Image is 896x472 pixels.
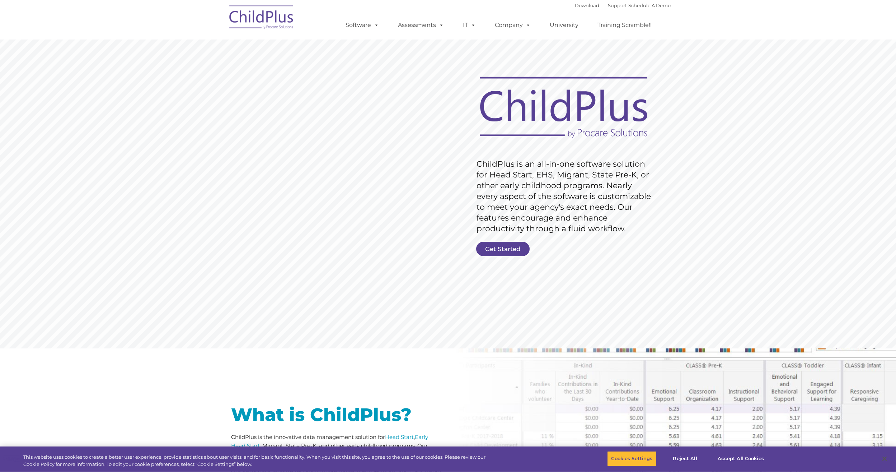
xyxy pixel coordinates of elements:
[391,18,451,32] a: Assessments
[590,18,659,32] a: Training Scramble!!
[714,451,768,466] button: Accept All Cookies
[226,0,297,36] img: ChildPlus by Procare Solutions
[231,406,443,424] h1: What is ChildPlus?
[663,451,708,466] button: Reject All
[575,3,671,8] font: |
[607,451,656,466] button: Cookies Settings
[23,454,493,468] div: This website uses cookies to create a better user experience, provide statistics about user visit...
[543,18,586,32] a: University
[877,451,892,467] button: Close
[385,434,414,440] a: Head Start
[456,18,483,32] a: IT
[628,3,671,8] a: Schedule A Demo
[488,18,538,32] a: Company
[476,242,530,256] a: Get Started
[608,3,627,8] a: Support
[231,434,428,449] a: Early Head Start
[575,3,599,8] a: Download
[477,159,655,234] rs-layer: ChildPlus is an all-in-one software solution for Head Start, EHS, Migrant, State Pre-K, or other ...
[338,18,386,32] a: Software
